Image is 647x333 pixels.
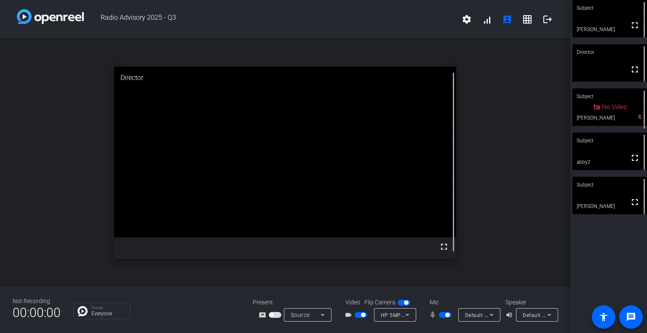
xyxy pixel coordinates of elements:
mat-icon: screen_share_outline [259,310,269,320]
div: Mic [421,298,505,307]
div: Director [114,67,456,89]
div: Subject [572,133,647,149]
span: HP 5MP Camera (0408:547e) [381,312,454,318]
mat-icon: accessibility [599,312,609,322]
button: signal_cellular_alt [477,9,497,29]
mat-icon: fullscreen [630,197,640,207]
mat-icon: logout [543,14,553,24]
span: Source [291,312,310,318]
mat-icon: mic_none [429,310,439,320]
div: Speaker [505,298,556,307]
p: Group [91,306,126,310]
mat-icon: fullscreen [630,20,640,30]
img: white-gradient.svg [17,9,84,24]
span: 00:00:00 [13,302,61,323]
span: Flip Camera [364,298,396,307]
mat-icon: videocam_outline [345,310,355,320]
p: Everyone [91,311,126,316]
span: Default - AirPods [523,312,565,318]
span: Video [345,298,360,307]
div: Subject [572,88,647,104]
span: Radio Advisory 2025 - Q3 [84,9,457,29]
mat-icon: volume_up [505,310,516,320]
mat-icon: grid_on [522,14,532,24]
mat-icon: settings [462,14,472,24]
mat-icon: message [626,312,636,322]
div: Present [253,298,337,307]
mat-icon: fullscreen [439,242,449,252]
div: Subject [572,177,647,193]
div: Not Recording [13,297,61,306]
img: Chat Icon [78,306,88,316]
div: Director [572,44,647,60]
span: No Video [602,103,627,111]
mat-icon: fullscreen [630,64,640,75]
mat-icon: account_box [502,14,512,24]
mat-icon: fullscreen [630,153,640,163]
